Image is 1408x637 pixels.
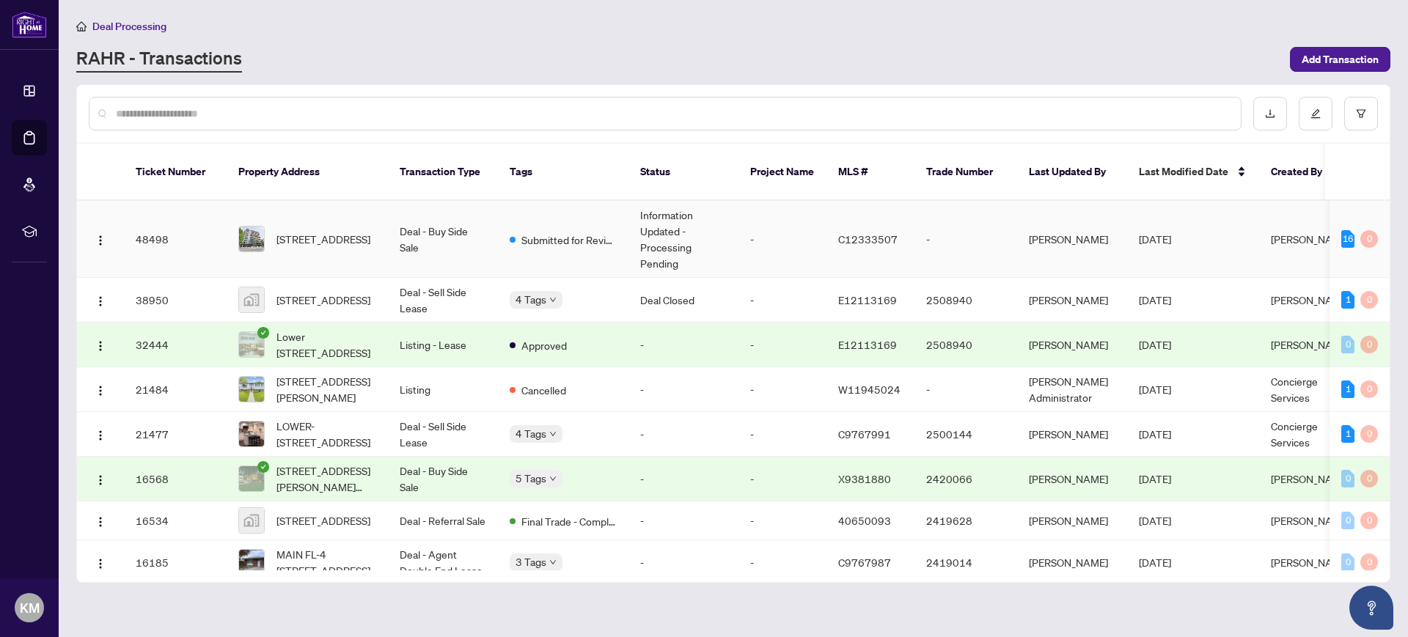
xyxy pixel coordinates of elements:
[521,232,617,248] span: Submitted for Review
[1265,108,1275,119] span: download
[738,540,826,585] td: -
[239,466,264,491] img: thumbnail-img
[1139,338,1171,351] span: [DATE]
[239,508,264,533] img: thumbnail-img
[1360,336,1378,353] div: 0
[1271,375,1318,404] span: Concierge Services
[388,540,498,585] td: Deal - Agent Double End Lease
[521,337,567,353] span: Approved
[89,333,112,356] button: Logo
[838,427,891,441] span: C9767991
[124,278,227,323] td: 38950
[89,509,112,532] button: Logo
[826,144,914,201] th: MLS #
[1341,470,1354,487] div: 0
[1360,470,1378,487] div: 0
[914,201,1017,278] td: -
[549,475,557,482] span: down
[1017,201,1127,278] td: [PERSON_NAME]
[1360,380,1378,398] div: 0
[914,278,1017,323] td: 2508940
[124,540,227,585] td: 16185
[124,457,227,501] td: 16568
[738,201,826,278] td: -
[1139,514,1171,527] span: [DATE]
[628,367,738,412] td: -
[89,467,112,490] button: Logo
[276,292,370,308] span: [STREET_ADDRESS]
[628,501,738,540] td: -
[388,323,498,367] td: Listing - Lease
[1271,232,1350,246] span: [PERSON_NAME]
[738,278,826,323] td: -
[388,278,498,323] td: Deal - Sell Side Lease
[1341,291,1354,309] div: 1
[838,293,897,306] span: E12113169
[95,516,106,528] img: Logo
[239,421,264,446] img: thumbnail-img
[516,553,546,570] span: 3 Tags
[124,501,227,540] td: 16534
[227,144,388,201] th: Property Address
[628,412,738,457] td: -
[628,457,738,501] td: -
[95,474,106,486] img: Logo
[1341,425,1354,443] div: 1
[914,144,1017,201] th: Trade Number
[516,291,546,308] span: 4 Tags
[1139,163,1228,180] span: Last Modified Date
[1017,501,1127,540] td: [PERSON_NAME]
[124,144,227,201] th: Ticket Number
[628,278,738,323] td: Deal Closed
[388,201,498,278] td: Deal - Buy Side Sale
[95,340,106,352] img: Logo
[628,201,738,278] td: Information Updated - Processing Pending
[1310,108,1321,119] span: edit
[838,338,897,351] span: E12113169
[1017,144,1127,201] th: Last Updated By
[914,540,1017,585] td: 2419014
[257,461,269,473] span: check-circle
[388,412,498,457] td: Deal - Sell Side Lease
[738,501,826,540] td: -
[914,323,1017,367] td: 2508940
[738,412,826,457] td: -
[1253,97,1287,130] button: download
[95,235,106,246] img: Logo
[257,327,269,339] span: check-circle
[89,378,112,401] button: Logo
[1360,512,1378,529] div: 0
[628,323,738,367] td: -
[124,323,227,367] td: 32444
[1360,230,1378,248] div: 0
[628,540,738,585] td: -
[388,457,498,501] td: Deal - Buy Side Sale
[89,422,112,446] button: Logo
[1017,323,1127,367] td: [PERSON_NAME]
[914,501,1017,540] td: 2419628
[516,425,546,442] span: 4 Tags
[738,457,826,501] td: -
[1017,367,1127,412] td: [PERSON_NAME] Administrator
[738,367,826,412] td: -
[95,558,106,570] img: Logo
[1299,97,1332,130] button: edit
[838,556,891,569] span: C9767987
[1341,230,1354,248] div: 16
[838,383,901,396] span: W11945024
[838,514,891,527] span: 40650093
[276,328,376,361] span: Lower [STREET_ADDRESS]
[738,144,826,201] th: Project Name
[1271,419,1318,449] span: Concierge Services
[1271,293,1350,306] span: [PERSON_NAME]
[95,430,106,441] img: Logo
[89,227,112,251] button: Logo
[239,332,264,357] img: thumbnail-img
[1139,293,1171,306] span: [DATE]
[95,295,106,307] img: Logo
[1139,232,1171,246] span: [DATE]
[1341,553,1354,571] div: 0
[276,373,376,405] span: [STREET_ADDRESS][PERSON_NAME]
[838,232,898,246] span: C12333507
[838,472,891,485] span: X9381880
